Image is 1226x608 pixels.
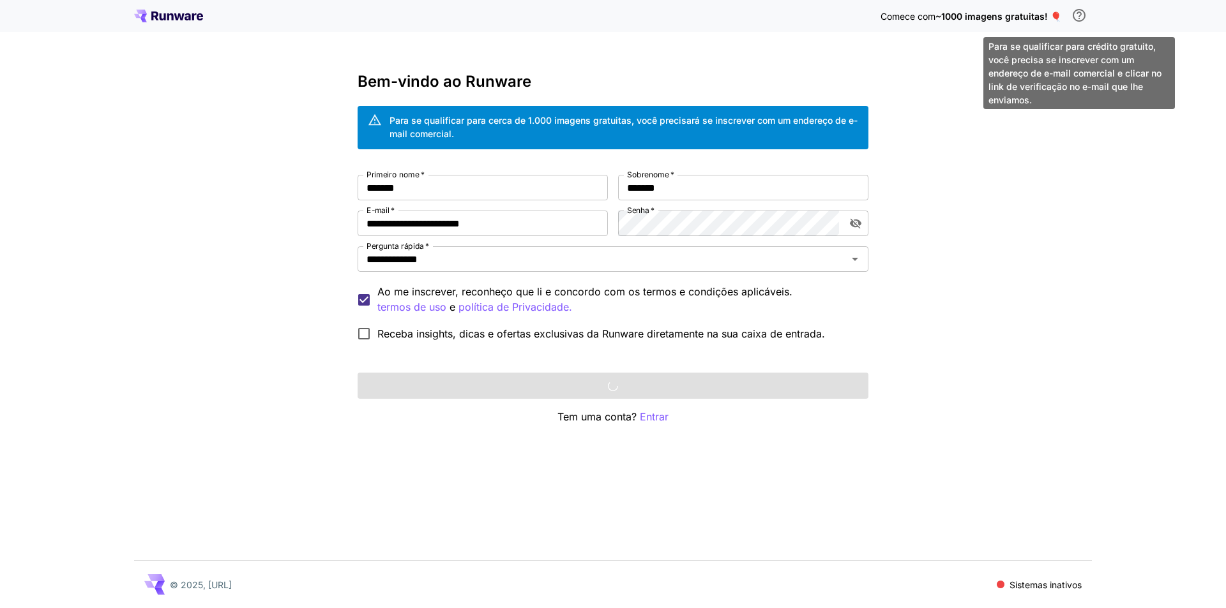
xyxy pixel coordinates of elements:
[640,409,669,425] button: Entrar
[458,300,572,313] font: política de Privacidade.
[1066,3,1092,28] button: Para se qualificar para crédito gratuito, você precisa se inscrever com um endereço de e-mail com...
[377,327,825,340] font: Receba insights, dicas e ofertas exclusivas da Runware diretamente na sua caixa de entrada.
[377,300,446,313] font: termos de uso
[367,241,424,251] font: Pergunta rápida
[390,115,858,139] font: Para se qualificar para cerca de 1.000 imagens gratuitas, você precisará se inscrever com um ende...
[640,410,669,423] font: Entrar
[367,205,390,215] font: E-mail
[358,72,531,91] font: Bem-vindo ao Runware
[846,250,864,268] button: Abrir
[557,410,637,423] font: Tem uma conta?
[458,299,572,315] button: Ao me inscrever, reconheço que li e concordo com os termos e condições aplicáveis. termos de uso e
[367,170,420,179] font: Primeiro nome
[170,579,232,590] font: © 2025, [URL]
[377,285,792,298] font: Ao me inscrever, reconheço que li e concordo com os termos e condições aplicáveis.
[627,170,669,179] font: Sobrenome
[1010,579,1082,590] font: Sistemas inativos
[627,205,649,215] font: Senha
[988,41,1162,105] font: Para se qualificar para crédito gratuito, você precisa se inscrever com um endereço de e-mail com...
[881,11,935,22] font: Comece com
[935,11,1061,22] font: ~1000 imagens gratuitas! 🎈
[377,299,446,315] button: Ao me inscrever, reconheço que li e concordo com os termos e condições aplicáveis. e política de ...
[450,300,455,313] font: e
[844,212,867,235] button: alternar a visibilidade da senha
